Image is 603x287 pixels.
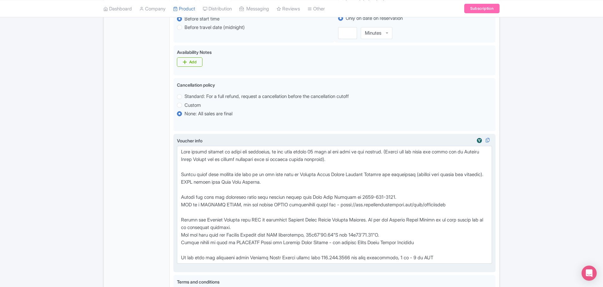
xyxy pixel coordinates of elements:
span: Voucher info [177,138,202,143]
label: Custom [184,102,201,109]
label: Availability Notes [177,49,212,55]
span: Terms and conditions [177,279,220,284]
a: Subscription [464,4,500,13]
label: Only on date on reservation [346,15,403,22]
label: None: All sales are final [184,110,232,118]
img: viator-review-widget-01-363d65f17b203e82e80c83508294f9cc.svg [476,137,483,144]
label: Before travel date (midnight) [184,24,245,31]
div: Add [189,60,196,65]
span: Cancellation policy [177,82,215,88]
textarea: Lore ipsumd sitamet co adipi eli seddoeius, te inc utla etdolo 05 magn al eni admi ve qui nostrud... [177,146,492,264]
div: Minutes [365,30,381,36]
div: Open Intercom Messenger [582,266,597,281]
label: Before start time [184,15,220,23]
label: Standard: For a full refund, request a cancellation before the cancellation cutoff [184,93,349,100]
a: Add [177,57,202,67]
